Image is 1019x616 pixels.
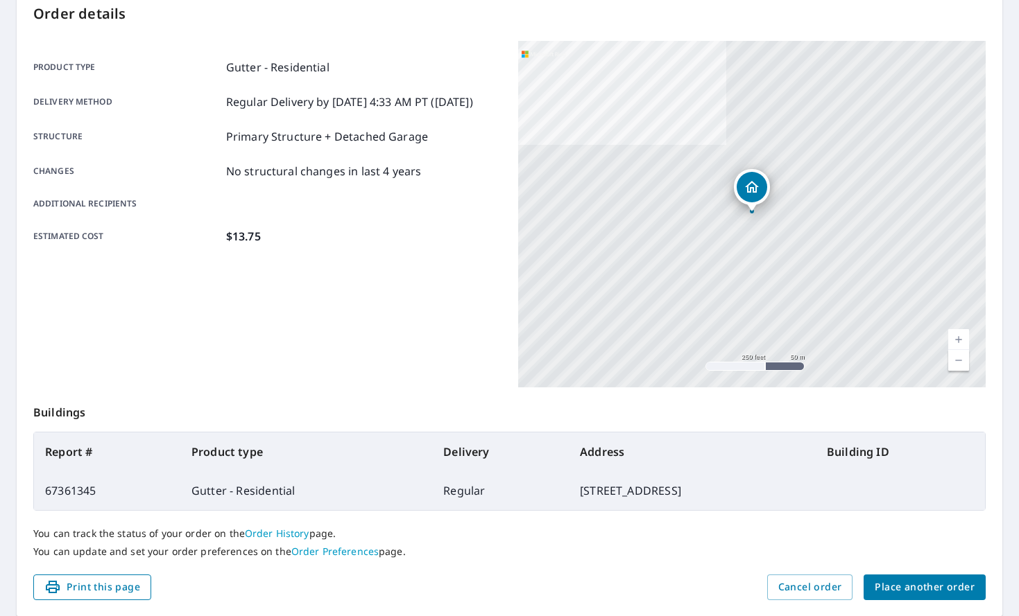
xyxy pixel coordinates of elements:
a: Current Level 17, Zoom In [948,329,969,350]
p: Primary Structure + Detached Garage [226,128,428,145]
p: You can track the status of your order on the page. [33,527,986,540]
p: Delivery method [33,94,221,110]
p: Estimated cost [33,228,221,245]
p: $13.75 [226,228,261,245]
p: Buildings [33,387,986,432]
span: Place another order [875,579,975,596]
a: Order History [245,527,309,540]
div: Dropped pin, building 1, Residential property, 162 Mayfair Rd Yonkers, NY 10710 [734,169,770,212]
th: Address [569,432,816,471]
span: Cancel order [778,579,842,596]
a: Current Level 17, Zoom Out [948,350,969,371]
a: Order Preferences [291,545,379,558]
span: Print this page [44,579,140,596]
button: Print this page [33,574,151,600]
p: Gutter - Residential [226,59,329,76]
th: Building ID [816,432,985,471]
p: Product type [33,59,221,76]
p: Structure [33,128,221,145]
p: Changes [33,163,221,179]
td: 67361345 [34,471,180,510]
p: No structural changes in last 4 years [226,163,422,179]
th: Delivery [432,432,569,471]
p: Regular Delivery by [DATE] 4:33 AM PT ([DATE]) [226,94,473,110]
button: Cancel order [767,574,853,600]
p: Additional recipients [33,197,221,210]
th: Product type [180,432,432,471]
th: Report # [34,432,180,471]
td: [STREET_ADDRESS] [569,471,816,510]
button: Place another order [864,574,986,600]
td: Regular [432,471,569,510]
p: Order details [33,3,986,24]
p: You can update and set your order preferences on the page. [33,545,986,558]
td: Gutter - Residential [180,471,432,510]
